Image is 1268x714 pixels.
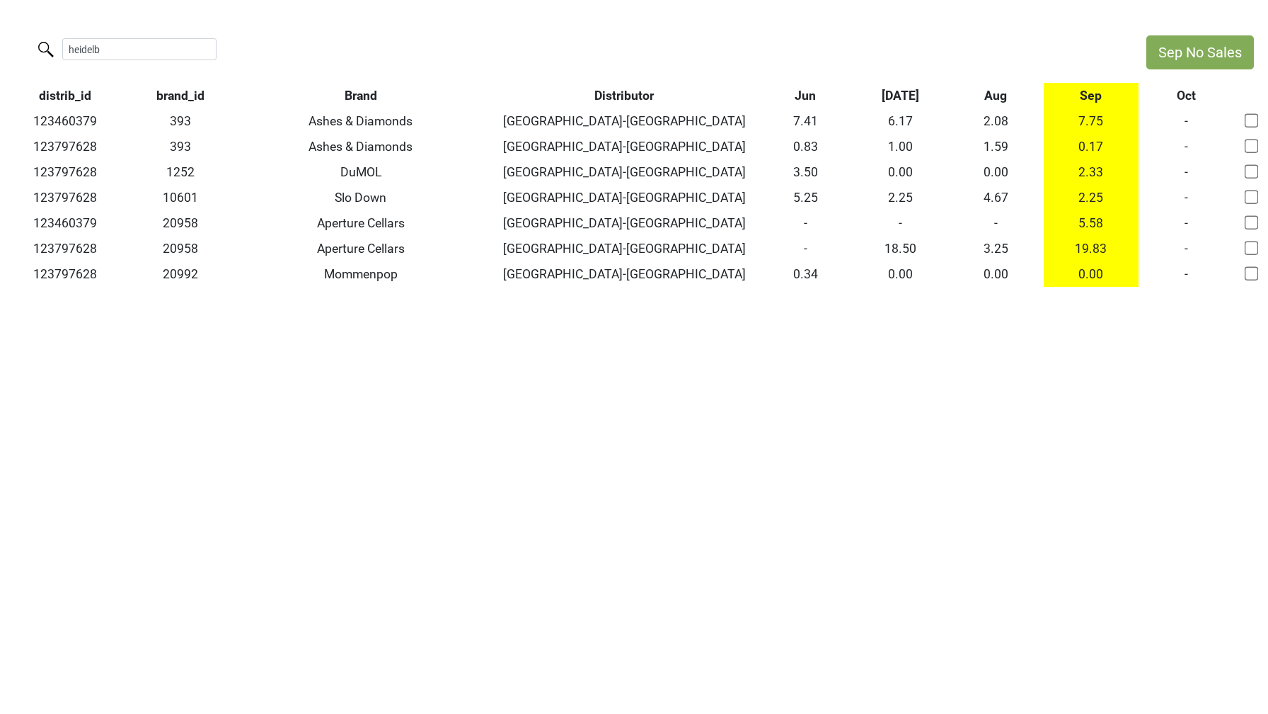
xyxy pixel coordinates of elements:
[231,134,491,159] td: Ashes & Diamonds
[1146,35,1254,69] button: Sep No Sales
[1044,134,1139,159] td: 0.17
[1044,261,1139,287] td: 0.00
[1044,108,1139,134] td: 7.75
[1139,261,1234,287] td: -
[491,210,758,236] td: [GEOGRAPHIC_DATA]-[GEOGRAPHIC_DATA]
[1139,108,1234,134] td: -
[491,108,758,134] td: [GEOGRAPHIC_DATA]-[GEOGRAPHIC_DATA]
[130,83,231,108] th: brand_id: activate to sort column descending
[758,185,853,210] td: 5.25
[231,236,491,261] td: Aperture Cellars
[231,83,491,108] th: Brand: activate to sort column ascending
[1139,159,1234,185] td: -
[853,134,948,159] td: 1.00
[491,261,758,287] td: [GEOGRAPHIC_DATA]-[GEOGRAPHIC_DATA]
[758,83,853,108] th: Jun: activate to sort column ascending
[948,261,1044,287] td: 0.00
[853,185,948,210] td: 2.25
[130,134,231,159] td: 393
[1139,185,1234,210] td: -
[231,210,491,236] td: Aperture Cellars
[853,236,948,261] td: 18.50
[948,236,1044,261] td: 3.25
[758,210,853,236] td: -
[1044,185,1139,210] td: 2.25
[758,108,853,134] td: 7.41
[130,236,231,261] td: 20958
[130,185,231,210] td: 10601
[948,210,1044,236] td: -
[853,159,948,185] td: 0.00
[1139,236,1234,261] td: -
[948,108,1044,134] td: 2.08
[231,185,491,210] td: Slo Down
[491,83,758,108] th: Distributor: activate to sort column ascending
[853,83,948,108] th: Jul: activate to sort column ascending
[1044,236,1139,261] td: 19.83
[948,83,1044,108] th: Aug: activate to sort column ascending
[491,159,758,185] td: [GEOGRAPHIC_DATA]-[GEOGRAPHIC_DATA]
[1044,83,1139,108] th: Sep: activate to sort column ascending
[130,210,231,236] td: 20958
[491,134,758,159] td: [GEOGRAPHIC_DATA]-[GEOGRAPHIC_DATA]
[1139,210,1234,236] td: -
[758,134,853,159] td: 0.83
[758,159,853,185] td: 3.50
[948,134,1044,159] td: 1.59
[1044,159,1139,185] td: 2.33
[948,185,1044,210] td: 4.67
[491,236,758,261] td: [GEOGRAPHIC_DATA]-[GEOGRAPHIC_DATA]
[853,108,948,134] td: 6.17
[231,159,491,185] td: DuMOL
[853,210,948,236] td: -
[948,159,1044,185] td: 0.00
[1139,134,1234,159] td: -
[758,261,853,287] td: 0.34
[1139,83,1234,108] th: Oct: activate to sort column ascending
[130,108,231,134] td: 393
[231,261,491,287] td: Mommenpop
[231,108,491,134] td: Ashes & Diamonds
[758,236,853,261] td: -
[130,261,231,287] td: 20992
[1234,83,1268,108] th: &nbsp;: activate to sort column ascending
[130,159,231,185] td: 1252
[1044,210,1139,236] td: 5.58
[853,261,948,287] td: 0.00
[491,185,758,210] td: [GEOGRAPHIC_DATA]-[GEOGRAPHIC_DATA]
